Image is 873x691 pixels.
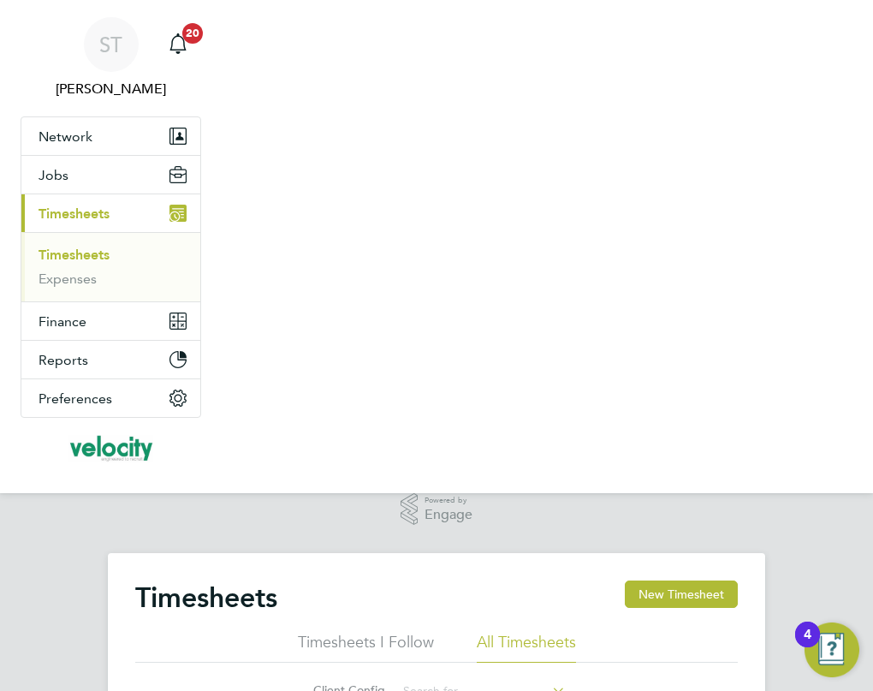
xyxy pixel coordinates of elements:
span: Engage [425,508,472,522]
button: New Timesheet [625,581,738,608]
span: Jobs [39,167,68,183]
button: Reports [21,341,200,378]
div: Timesheets [21,232,200,301]
a: 20 [161,17,195,72]
a: Expenses [39,271,97,287]
li: All Timesheets [477,632,576,663]
span: Finance [39,313,86,330]
img: velocityrecruitment-logo-retina.png [68,435,153,462]
button: Finance [21,302,200,340]
a: ST[PERSON_NAME] [21,17,201,99]
span: 20 [182,23,203,44]
a: Go to home page [21,435,201,462]
button: Preferences [21,379,200,417]
a: Timesheets [39,247,110,263]
span: Network [39,128,92,145]
div: 4 [804,634,811,657]
a: Powered byEngage [401,493,473,526]
li: Timesheets I Follow [298,632,434,663]
span: ST [99,33,122,56]
h2: Timesheets [135,581,277,615]
span: Reports [39,352,88,368]
button: Jobs [21,156,200,194]
span: Sarah Taylor [21,79,201,99]
span: Timesheets [39,206,110,222]
button: Timesheets [21,194,200,232]
button: Open Resource Center, 4 new notifications [805,622,859,677]
span: Preferences [39,390,112,407]
span: Powered by [425,493,472,508]
button: Network [21,117,200,155]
